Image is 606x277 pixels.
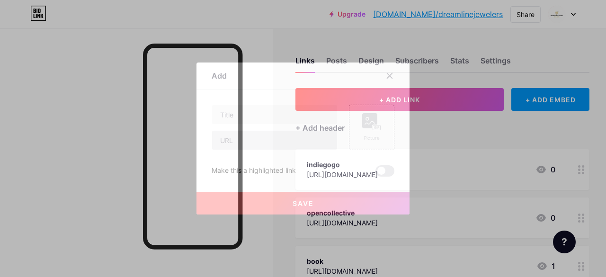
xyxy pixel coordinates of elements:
[212,131,337,150] input: URL
[362,134,381,142] div: Picture
[212,70,227,81] div: Add
[212,165,296,177] div: Make this a highlighted link
[212,105,337,124] input: Title
[196,192,410,214] button: Save
[293,199,314,207] span: Save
